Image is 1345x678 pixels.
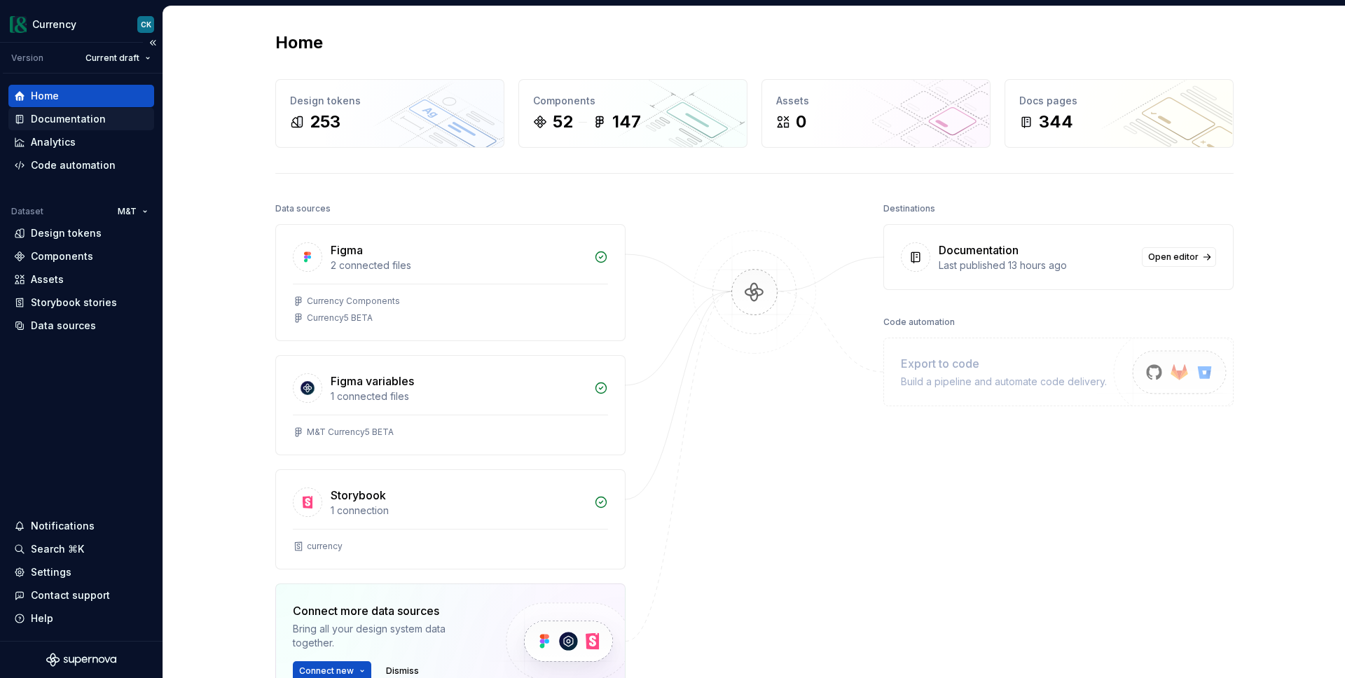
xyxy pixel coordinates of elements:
[939,258,1133,272] div: Last published 13 hours ago
[8,85,154,107] a: Home
[8,268,154,291] a: Assets
[310,111,340,133] div: 253
[293,622,482,650] div: Bring all your design system data together.
[31,519,95,533] div: Notifications
[939,242,1019,258] div: Documentation
[275,32,323,54] h2: Home
[8,131,154,153] a: Analytics
[612,111,641,133] div: 147
[1148,251,1199,263] span: Open editor
[141,19,151,30] div: CK
[331,373,414,389] div: Figma variables
[46,653,116,667] svg: Supernova Logo
[776,94,976,108] div: Assets
[883,312,955,332] div: Code automation
[275,224,626,341] a: Figma2 connected filesCurrency ComponentsCurrency5 BETA
[143,33,163,53] button: Collapse sidebar
[533,94,733,108] div: Components
[386,665,419,677] span: Dismiss
[761,79,991,148] a: Assets0
[8,607,154,630] button: Help
[331,258,586,272] div: 2 connected files
[118,206,137,217] span: M&T
[1005,79,1234,148] a: Docs pages344
[8,222,154,244] a: Design tokens
[275,79,504,148] a: Design tokens253
[307,541,343,552] div: currency
[8,245,154,268] a: Components
[31,249,93,263] div: Components
[11,206,43,217] div: Dataset
[901,375,1107,389] div: Build a pipeline and automate code delivery.
[307,312,373,324] div: Currency5 BETA
[796,111,806,133] div: 0
[31,611,53,625] div: Help
[31,158,116,172] div: Code automation
[275,469,626,569] a: Storybook1 connectioncurrency
[31,272,64,286] div: Assets
[290,94,490,108] div: Design tokens
[8,108,154,130] a: Documentation
[331,242,363,258] div: Figma
[31,89,59,103] div: Home
[275,199,331,219] div: Data sources
[31,296,117,310] div: Storybook stories
[1039,111,1073,133] div: 344
[883,199,935,219] div: Destinations
[111,202,154,221] button: M&T
[307,427,394,438] div: M&T Currency5 BETA
[307,296,400,307] div: Currency Components
[32,18,76,32] div: Currency
[8,561,154,583] a: Settings
[331,389,586,403] div: 1 connected files
[31,542,84,556] div: Search ⌘K
[8,538,154,560] button: Search ⌘K
[331,487,386,504] div: Storybook
[10,16,27,33] img: 77b064d8-59cc-4dbd-8929-60c45737814c.png
[31,135,76,149] div: Analytics
[8,515,154,537] button: Notifications
[8,584,154,607] button: Contact support
[8,154,154,177] a: Code automation
[331,504,586,518] div: 1 connection
[901,355,1107,372] div: Export to code
[8,291,154,314] a: Storybook stories
[85,53,139,64] span: Current draft
[8,314,154,337] a: Data sources
[1142,247,1216,267] a: Open editor
[1019,94,1219,108] div: Docs pages
[79,48,157,68] button: Current draft
[31,588,110,602] div: Contact support
[3,9,160,39] button: CurrencyCK
[293,602,482,619] div: Connect more data sources
[553,111,573,133] div: 52
[31,565,71,579] div: Settings
[31,226,102,240] div: Design tokens
[518,79,747,148] a: Components52147
[275,355,626,455] a: Figma variables1 connected filesM&T Currency5 BETA
[31,319,96,333] div: Data sources
[299,665,354,677] span: Connect new
[11,53,43,64] div: Version
[31,112,106,126] div: Documentation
